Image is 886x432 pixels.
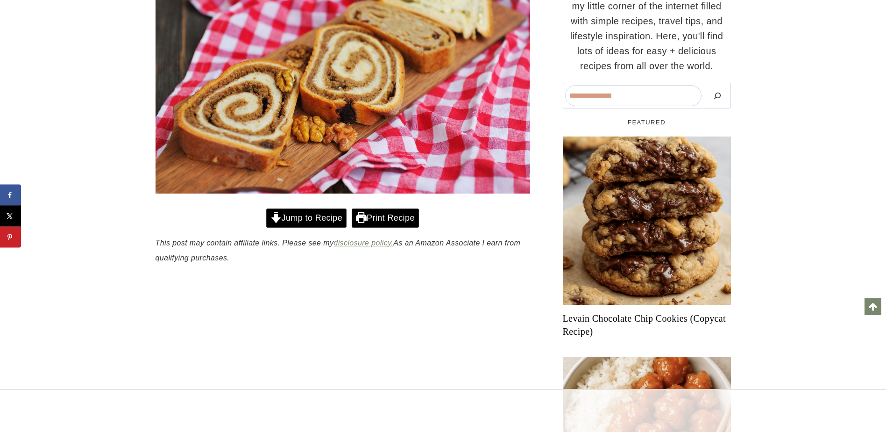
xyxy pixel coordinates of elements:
h5: FEATURED [563,118,731,127]
a: Scroll to top [865,298,881,315]
button: Search [706,85,729,106]
a: Print Recipe [352,209,419,228]
a: disclosure policy. [333,239,393,247]
em: This post may contain affiliate links. Please see my As an Amazon Associate I earn from qualifyin... [156,239,521,262]
a: Jump to Recipe [266,209,347,228]
a: Levain Chocolate Chip Cookies (Copycat Recipe) [563,312,731,338]
a: Read More Levain Chocolate Chip Cookies (Copycat Recipe) [563,137,731,305]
